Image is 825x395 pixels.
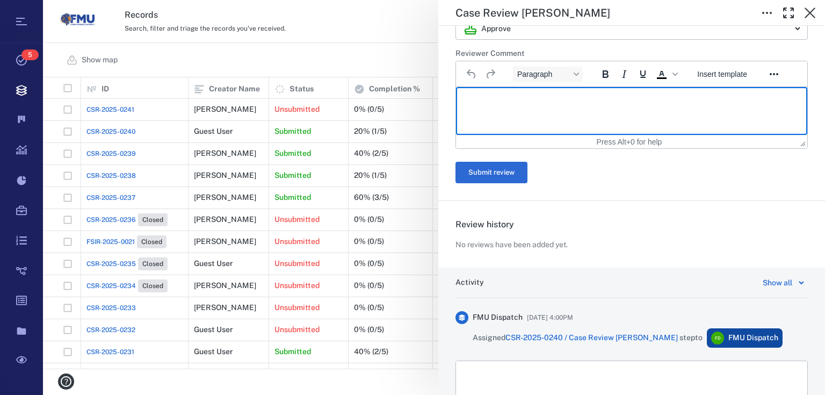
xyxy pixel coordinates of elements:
a: CSR-2025-0240 / Case Review [PERSON_NAME] [505,333,678,342]
p: No reviews have been added yet. [455,240,568,250]
span: Help [24,8,46,17]
h6: Reviewer Comment [455,48,808,59]
iframe: Rich Text Area [456,87,807,135]
button: Submit review [455,162,527,183]
button: Block Paragraph [513,67,583,82]
h6: Review history [455,218,808,231]
button: Toggle Fullscreen [778,2,799,24]
span: Insert template [697,70,747,78]
h5: Case Review [PERSON_NAME] [455,6,610,20]
button: Redo [481,67,500,82]
div: Text color Black [653,67,679,82]
button: Insert template [693,67,751,82]
button: Underline [634,67,652,82]
span: FMU Dispatch [728,333,778,343]
div: Show all [763,276,792,289]
span: Assigned step to [473,333,703,343]
button: Undo [462,67,481,82]
div: F D [711,332,724,344]
span: [DATE] 4:00PM [527,311,573,324]
span: FMU Dispatch [473,312,523,323]
h6: Activity [455,277,484,288]
div: Press the Up and Down arrow keys to resize the editor. [800,137,806,147]
span: Paragraph [517,70,570,78]
span: 5 [21,49,39,60]
div: Press Alt+0 for help [573,138,686,146]
button: Reveal or hide additional toolbar items [765,67,783,82]
button: Close [799,2,821,24]
p: Approve [481,24,511,34]
button: Bold [596,67,614,82]
button: Italic [615,67,633,82]
button: Toggle to Edit Boxes [756,2,778,24]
